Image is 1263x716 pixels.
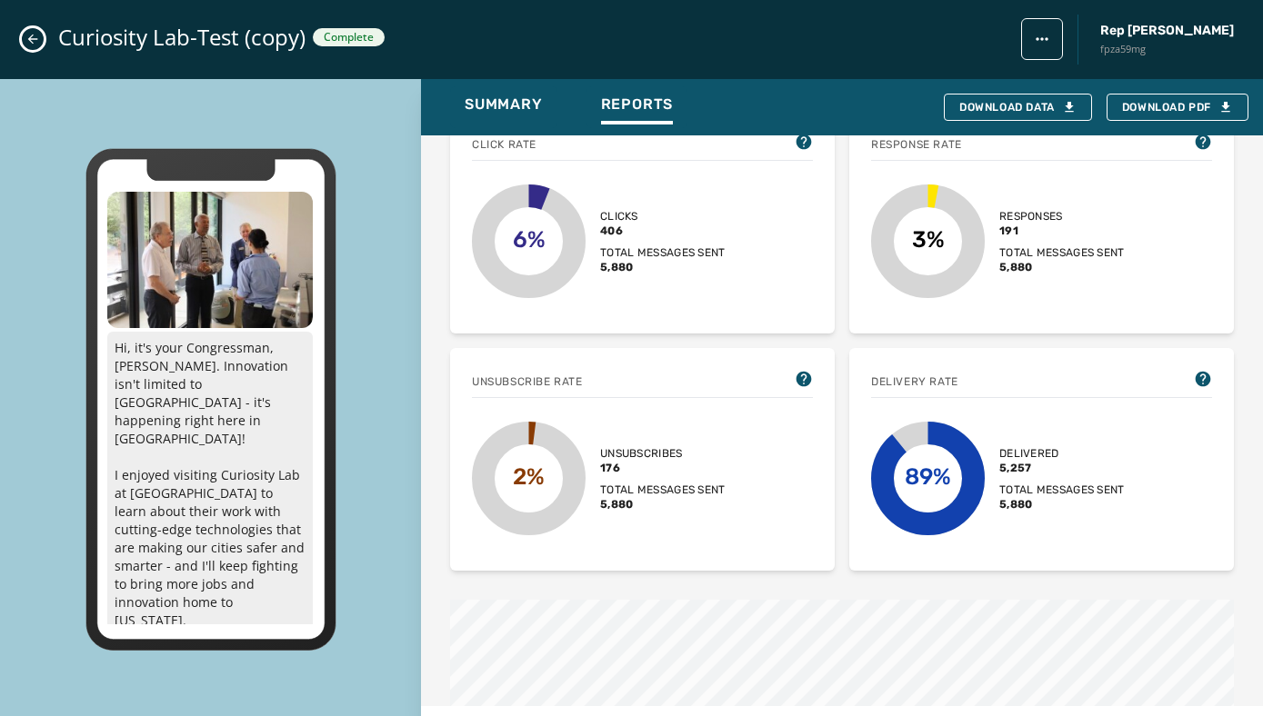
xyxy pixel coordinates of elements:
[959,100,1077,114] div: Download Data
[999,224,1125,238] span: 191
[999,482,1125,497] span: Total messages sent
[600,446,726,461] span: Unsubscribes
[999,446,1125,461] span: Delivered
[1021,18,1063,60] button: broadcast action menu
[1100,42,1234,57] span: fpza59mg
[472,137,536,152] span: Click rate
[586,86,688,128] button: Reports
[465,95,543,114] span: Summary
[1107,94,1248,121] button: Download PDF
[600,224,726,238] span: 406
[871,137,962,152] span: Response rate
[871,374,958,389] span: Delivery Rate
[999,461,1125,475] span: 5,257
[600,497,726,512] span: 5,880
[999,497,1125,512] span: 5,880
[905,463,951,490] text: 89%
[450,86,557,128] button: Summary
[472,374,583,389] span: Unsubscribe Rate
[513,226,546,253] text: 6%
[513,463,545,490] text: 2%
[999,209,1125,224] span: Responses
[1122,100,1233,114] span: Download PDF
[1100,22,1234,40] span: Rep [PERSON_NAME]
[999,245,1125,260] span: Total messages sent
[600,260,726,274] span: 5,880
[912,226,945,253] text: 3%
[999,260,1125,274] span: 5,880
[600,245,726,260] span: Total messages sent
[600,209,726,224] span: Clicks
[324,30,374,45] span: Complete
[944,94,1092,121] button: Download Data
[600,461,726,475] span: 176
[601,95,674,114] span: Reports
[600,482,726,497] span: Total messages sent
